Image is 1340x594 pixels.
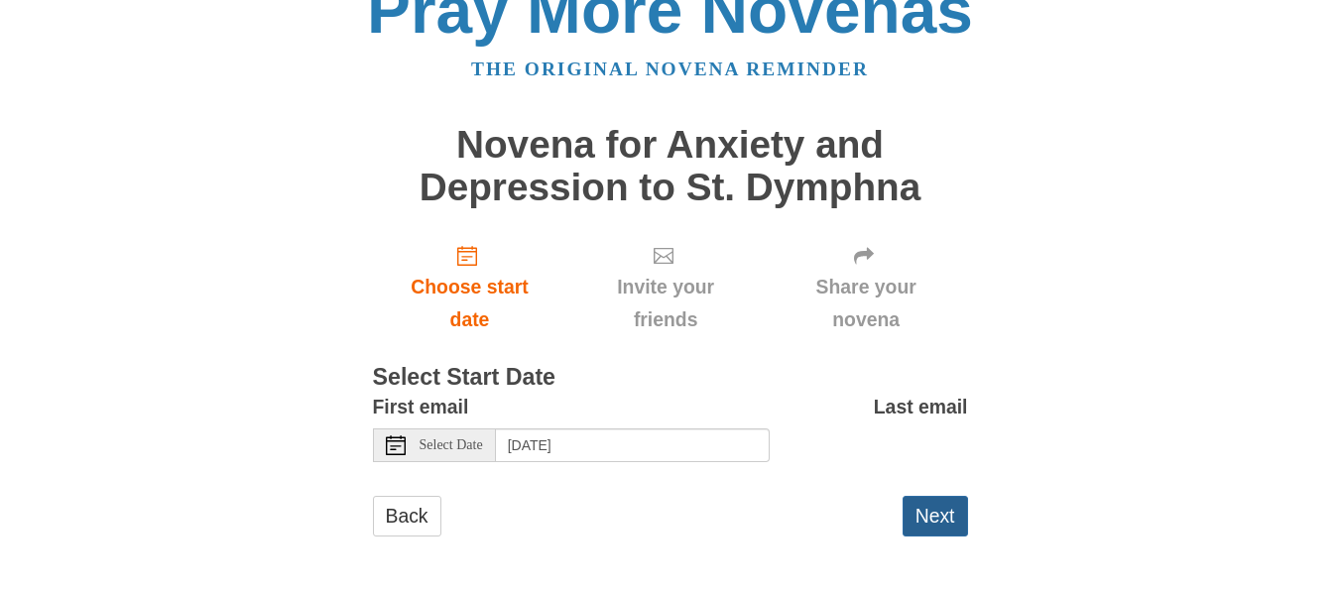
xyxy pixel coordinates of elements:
[373,228,567,346] a: Choose start date
[903,496,968,536] button: Next
[373,365,968,391] h3: Select Start Date
[420,438,483,452] span: Select Date
[373,496,441,536] a: Back
[373,391,469,423] label: First email
[373,124,968,208] h1: Novena for Anxiety and Depression to St. Dymphna
[586,271,744,336] span: Invite your friends
[566,228,764,346] div: Click "Next" to confirm your start date first.
[393,271,548,336] span: Choose start date
[471,59,869,79] a: The original novena reminder
[765,228,968,346] div: Click "Next" to confirm your start date first.
[785,271,948,336] span: Share your novena
[874,391,968,423] label: Last email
